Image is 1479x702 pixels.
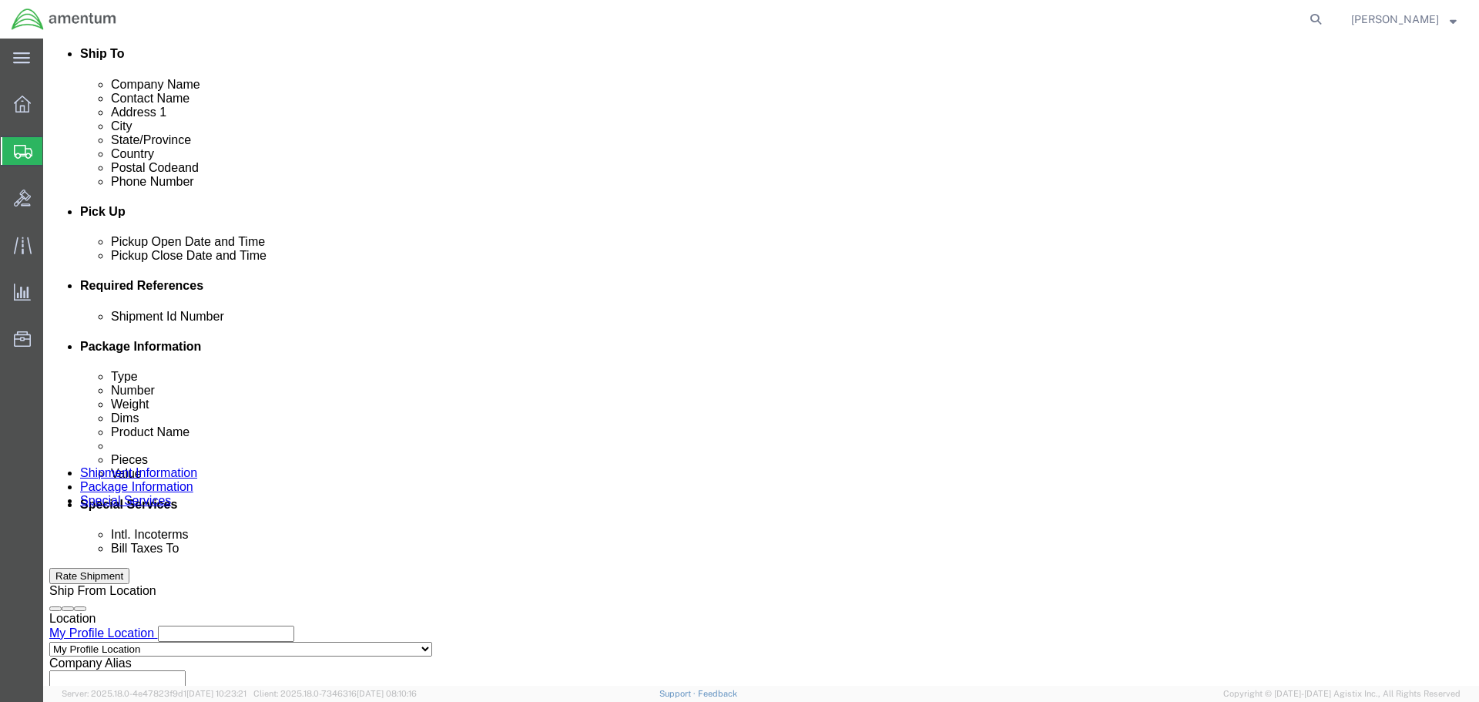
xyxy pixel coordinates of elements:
iframe: FS Legacy Container [43,39,1479,686]
span: Client: 2025.18.0-7346316 [253,689,417,698]
span: [DATE] 08:10:16 [357,689,417,698]
button: [PERSON_NAME] [1350,10,1457,29]
span: Rosario Aguirre [1351,11,1439,28]
span: Copyright © [DATE]-[DATE] Agistix Inc., All Rights Reserved [1223,687,1461,700]
a: Feedback [698,689,737,698]
span: [DATE] 10:23:21 [186,689,246,698]
a: Support [659,689,698,698]
img: logo [11,8,117,31]
span: Server: 2025.18.0-4e47823f9d1 [62,689,246,698]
